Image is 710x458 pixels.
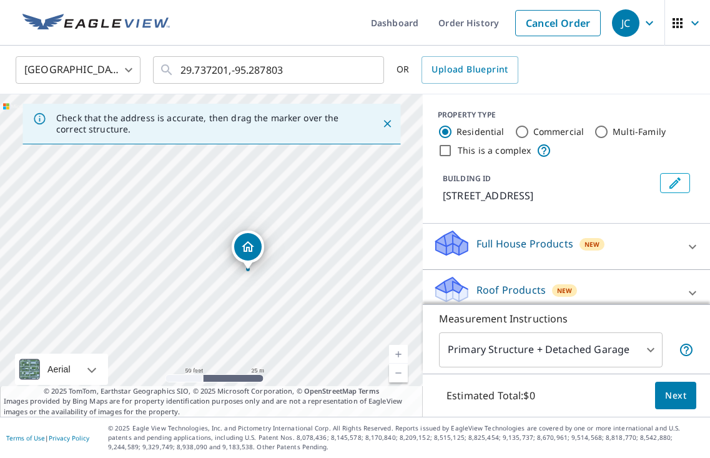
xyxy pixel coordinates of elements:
[15,354,108,385] div: Aerial
[433,229,700,264] div: Full House ProductsNew
[22,14,170,32] img: EV Logo
[389,364,408,382] a: Current Level 19, Zoom Out
[439,311,694,326] p: Measurement Instructions
[108,424,704,452] p: © 2025 Eagle View Technologies, Inc. and Pictometry International Corp. All Rights Reserved. Repo...
[389,345,408,364] a: Current Level 19, Zoom In
[397,56,518,84] div: OR
[180,52,358,87] input: Search by address or latitude-longitude
[665,388,686,404] span: Next
[476,282,546,297] p: Roof Products
[433,275,700,311] div: Roof ProductsNew
[456,126,505,138] label: Residential
[422,56,518,84] a: Upload Blueprint
[515,10,601,36] a: Cancel Order
[358,386,379,396] a: Terms
[458,144,531,157] label: This is a complex
[438,109,695,121] div: PROPERTY TYPE
[613,126,666,138] label: Multi-Family
[16,52,141,87] div: [GEOGRAPHIC_DATA]
[476,236,573,251] p: Full House Products
[439,332,663,367] div: Primary Structure + Detached Garage
[655,382,696,410] button: Next
[44,386,379,397] span: © 2025 TomTom, Earthstar Geographics SIO, © 2025 Microsoft Corporation, ©
[431,62,508,77] span: Upload Blueprint
[44,354,74,385] div: Aerial
[443,188,655,203] p: [STREET_ADDRESS]
[612,9,639,37] div: JC
[533,126,584,138] label: Commercial
[557,286,572,296] span: New
[679,342,694,357] span: Your report will include the primary structure and a detached garage if one exists.
[6,434,45,442] a: Terms of Use
[232,231,264,269] div: Dropped pin, building 1, Residential property, 812 76th St Houston, TX 77012
[660,173,690,193] button: Edit building 1
[584,239,599,249] span: New
[379,116,395,132] button: Close
[6,434,89,442] p: |
[443,173,491,184] p: BUILDING ID
[436,382,545,409] p: Estimated Total: $0
[56,112,359,135] p: Check that the address is accurate, then drag the marker over the correct structure.
[304,386,357,396] a: OpenStreetMap
[49,434,89,442] a: Privacy Policy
